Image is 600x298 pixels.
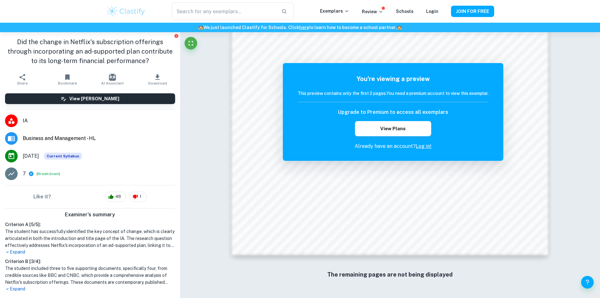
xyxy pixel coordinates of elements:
div: 48 [105,192,126,202]
button: AI Assistant [90,71,135,88]
button: Help and Feedback [581,276,594,289]
span: 🏫 [198,25,203,30]
button: JOIN FOR FREE [451,6,494,17]
button: Bookmark [45,71,90,88]
img: Clastify logo [106,5,146,18]
a: here [299,25,309,30]
h1: The student has successfully identified the key concept of change, which is clearly articulated i... [5,228,175,249]
span: Business and Management - HL [23,135,175,142]
h6: View [PERSON_NAME] [69,95,119,102]
p: Review [362,8,383,15]
h1: Did the change in Netflix's subscription offerings through incorporating an ad-supported plan con... [5,37,175,66]
h6: The remaining pages are not being displayed [245,270,535,279]
h6: Upgrade to Premium to access all exemplars [338,108,448,116]
div: 1 [129,192,147,202]
h1: The student included three to five supporting documents, specifically four, from credible sources... [5,265,175,286]
button: Download [135,71,180,88]
span: AI Assistant [101,81,124,85]
p: Exemplars [320,8,349,15]
button: View Plans [355,121,431,136]
span: 🏫 [397,25,402,30]
h6: Like it? [33,193,51,201]
h5: You're viewing a preview [298,74,489,84]
p: 7 [23,170,26,178]
a: Schools [396,9,414,14]
span: 48 [112,194,124,200]
input: Search for any exemplars... [172,3,276,20]
button: Fullscreen [185,37,197,50]
p: Already have an account? [298,143,489,150]
span: 1 [136,194,145,200]
p: Expand [5,286,175,292]
h6: Criterion B [ 3 / 4 ]: [5,258,175,265]
a: Login [426,9,438,14]
button: Report issue [174,33,179,38]
span: Share [17,81,28,85]
span: Bookmark [58,81,77,85]
button: Breakdown [38,171,59,177]
button: View [PERSON_NAME] [5,93,175,104]
h6: Criterion A [ 5 / 5 ]: [5,221,175,228]
h6: We just launched Clastify for Schools. Click to learn how to become a school partner. [1,24,599,31]
a: Log in! [416,143,431,149]
p: Expand [5,249,175,255]
span: Current Syllabus [44,153,82,160]
div: This exemplar is based on the current syllabus. Feel free to refer to it for inspiration/ideas wh... [44,153,82,160]
span: ( ) [37,171,60,177]
img: AI Assistant [109,74,116,81]
span: [DATE] [23,152,39,160]
h6: This preview contains only the first 2 pages. You need a premium account to view this exemplar. [298,90,489,97]
span: IA [23,117,175,125]
h6: Examiner's summary [3,211,178,219]
span: Download [148,81,167,85]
